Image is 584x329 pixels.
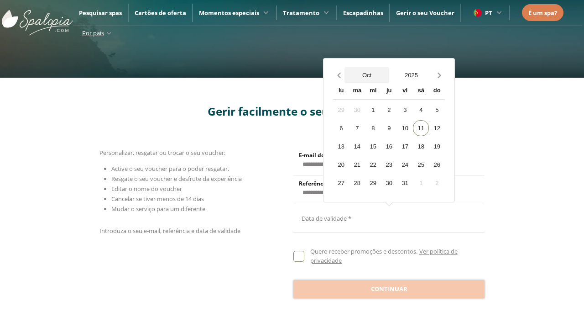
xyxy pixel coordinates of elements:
a: Gerir o seu Voucher [396,9,454,17]
div: lu [333,83,349,99]
a: É um spa? [528,8,557,18]
span: Resgate o seu voucher e desfrute da experiência [111,175,242,183]
div: 31 [397,175,413,191]
span: Quero receber promoções e descontos. [310,247,417,255]
div: 2 [429,175,445,191]
div: 1 [365,102,381,118]
div: 2 [381,102,397,118]
div: ju [381,83,397,99]
div: 8 [365,120,381,136]
span: Continuar [371,285,407,294]
div: 6 [333,120,349,136]
div: 22 [365,157,381,173]
div: 29 [333,102,349,118]
div: 18 [413,138,429,154]
div: 9 [381,120,397,136]
div: 15 [365,138,381,154]
div: 10 [397,120,413,136]
span: É um spa? [528,9,557,17]
div: Calendar wrapper [333,83,445,191]
a: Escapadinhas [343,9,383,17]
span: Gerir facilmente o seu voucher [208,104,377,119]
span: Active o seu voucher para o poder resgatar. [111,164,229,173]
div: 24 [397,157,413,173]
div: sá [413,83,429,99]
div: 14 [349,138,365,154]
div: ma [349,83,365,99]
span: Por país [82,29,104,37]
div: 7 [349,120,365,136]
div: 3 [397,102,413,118]
div: mi [365,83,381,99]
button: Open months overlay [344,67,389,83]
div: 30 [349,102,365,118]
span: Cancelar se tiver menos de 14 dias [111,195,204,203]
span: Personalizar, resgatar ou trocar o seu voucher: [99,149,225,157]
button: Open years overlay [389,67,434,83]
div: Calendar days [333,102,445,191]
div: 25 [413,157,429,173]
div: 4 [413,102,429,118]
span: Mudar o serviço para um diferente [111,205,205,213]
span: Editar o nome do voucher [111,185,182,193]
div: 1 [413,175,429,191]
a: Pesquisar spas [79,9,122,17]
a: Ver política de privacidade [310,247,457,265]
img: ImgLogoSpalopia.BvClDcEz.svg [2,1,73,36]
div: 28 [349,175,365,191]
div: 26 [429,157,445,173]
div: 16 [381,138,397,154]
div: 17 [397,138,413,154]
div: 11 [413,120,429,136]
div: 29 [365,175,381,191]
div: 30 [381,175,397,191]
div: 27 [333,175,349,191]
div: 5 [429,102,445,118]
button: Next month [433,67,445,83]
div: 20 [333,157,349,173]
div: 12 [429,120,445,136]
div: 19 [429,138,445,154]
div: 13 [333,138,349,154]
div: 21 [349,157,365,173]
button: Continuar [293,280,485,298]
a: Cartões de oferta [135,9,186,17]
div: do [429,83,445,99]
button: Previous month [333,67,344,83]
span: Introduza o seu e-mail, referência e data de validade [99,227,240,235]
div: vi [397,83,413,99]
div: 23 [381,157,397,173]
